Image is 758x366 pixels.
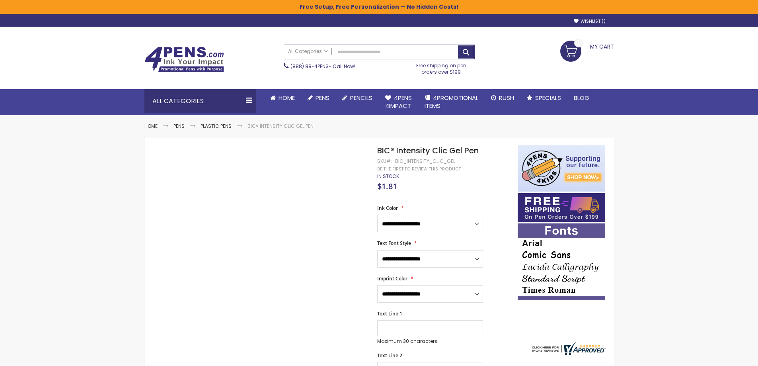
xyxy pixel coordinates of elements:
span: Ink Color [377,205,398,211]
span: Rush [499,94,514,102]
span: $1.81 [377,181,397,192]
span: 4Pens 4impact [385,94,412,110]
span: Text Line 1 [377,310,402,317]
img: font-personalization-examples [518,223,605,300]
a: Pens [301,89,336,107]
p: Maximum 30 characters [377,338,483,344]
img: Free shipping on orders over $199 [518,193,605,222]
a: Pens [173,123,185,129]
a: Wishlist [574,18,606,24]
span: 4PROMOTIONAL ITEMS [425,94,478,110]
div: All Categories [144,89,256,113]
div: Free shipping on pen orders over $199 [408,59,475,75]
li: BIC® Intensity Clic Gel Pen [247,123,314,129]
span: Blog [574,94,589,102]
img: 4Pens Custom Pens and Promotional Products [144,47,224,72]
a: 4PROMOTIONALITEMS [418,89,485,115]
a: Home [144,123,158,129]
span: Pens [316,94,329,102]
span: Specials [535,94,561,102]
span: Text Line 2 [377,352,402,359]
a: All Categories [284,45,332,58]
a: 4Pens4impact [379,89,418,115]
img: 4pens.com widget logo [530,342,606,355]
span: Text Font Style [377,240,411,247]
a: Pencils [336,89,379,107]
a: Specials [520,89,567,107]
span: All Categories [288,48,328,55]
a: 4pens.com certificate URL [530,350,606,357]
div: Availability [377,173,399,180]
span: Home [279,94,295,102]
div: bic_intensity_clic_gel [395,158,455,164]
a: (888) 88-4PENS [290,63,329,70]
span: Imprint Color [377,275,407,282]
span: - Call Now! [290,63,355,70]
img: 4pens 4 kids [518,145,605,192]
a: Be the first to review this product [377,166,461,172]
a: Blog [567,89,596,107]
span: Pencils [350,94,372,102]
span: BIC® Intensity Clic Gel Pen [377,145,479,156]
a: Plastic Pens [201,123,232,129]
a: Home [264,89,301,107]
span: In stock [377,173,399,180]
a: Rush [485,89,520,107]
strong: SKU [377,158,392,164]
